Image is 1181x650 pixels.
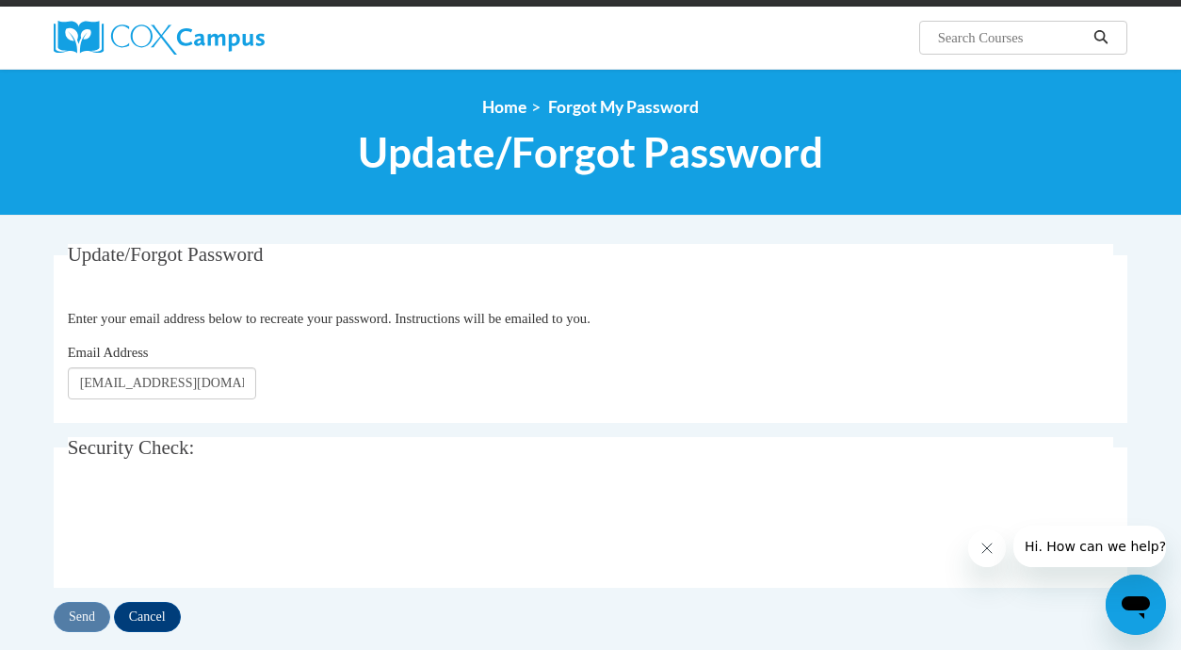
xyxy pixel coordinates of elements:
[482,97,526,117] a: Home
[114,602,181,632] input: Cancel
[548,97,699,117] span: Forgot My Password
[968,529,1006,567] iframe: Close message
[68,367,256,399] input: Email
[1106,575,1166,635] iframe: Button to launch messaging window
[1013,526,1166,567] iframe: Message from company
[358,127,823,177] span: Update/Forgot Password
[68,243,264,266] span: Update/Forgot Password
[68,311,590,326] span: Enter your email address below to recreate your password. Instructions will be emailed to you.
[54,21,265,55] img: Cox Campus
[68,345,149,360] span: Email Address
[68,436,195,459] span: Security Check:
[936,26,1087,49] input: Search Courses
[68,491,354,564] iframe: reCAPTCHA
[54,21,393,55] a: Cox Campus
[1087,26,1115,49] button: Search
